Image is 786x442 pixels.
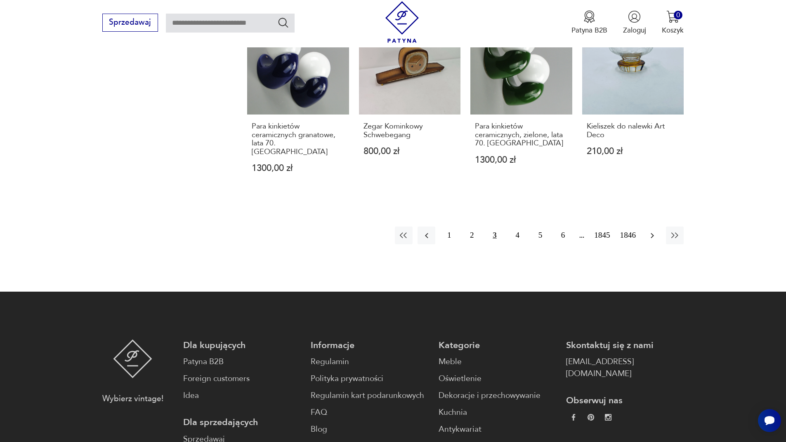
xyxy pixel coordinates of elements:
[183,356,301,368] a: Patyna B2B
[183,373,301,385] a: Foreign customers
[113,339,152,378] img: Patyna - sklep z meblami i dekoracjami vintage
[618,227,638,244] button: 1846
[439,390,556,402] a: Dekoracje i przechowywanie
[440,227,458,244] button: 1
[554,227,572,244] button: 6
[628,10,641,23] img: Ikonka użytkownika
[570,414,577,421] img: da9060093f698e4c3cedc1453eec5031.webp
[662,10,684,35] button: 0Koszyk
[102,20,158,26] a: Sprzedawaj
[183,339,301,351] p: Dla kupujących
[587,147,680,156] p: 210,00 zł
[475,156,568,164] p: 1300,00 zł
[674,11,682,19] div: 0
[439,356,556,368] a: Meble
[311,339,428,351] p: Informacje
[463,227,481,244] button: 2
[486,227,503,244] button: 3
[252,122,345,156] h3: Para kinkietów ceramicznych granatowe, lata 70. [GEOGRAPHIC_DATA]
[311,423,428,435] a: Blog
[470,13,572,192] a: Para kinkietów ceramicznych, zielone, lata 70. PolskaPara kinkietów ceramicznych, zielone, lata 7...
[623,10,646,35] button: Zaloguj
[359,13,461,192] a: Zegar Kominkowy SchwebegangZegar Kominkowy Schwebegang800,00 zł
[277,16,289,28] button: Szukaj
[666,10,679,23] img: Ikona koszyka
[311,390,428,402] a: Regulamin kart podarunkowych
[509,227,526,244] button: 4
[566,339,684,351] p: Skontaktuj się z nami
[311,356,428,368] a: Regulamin
[102,14,158,32] button: Sprzedawaj
[102,393,163,405] p: Wybierz vintage!
[439,407,556,419] a: Kuchnia
[588,414,594,421] img: 37d27d81a828e637adc9f9cb2e3d3a8a.webp
[587,122,680,139] h3: Kieliszek do nalewki Art Deco
[311,407,428,419] a: FAQ
[583,10,596,23] img: Ikona medalu
[439,373,556,385] a: Oświetlenie
[311,373,428,385] a: Polityka prywatności
[439,339,556,351] p: Kategorie
[566,356,684,380] a: [EMAIL_ADDRESS][DOMAIN_NAME]
[571,10,607,35] button: Patyna B2B
[623,26,646,35] p: Zaloguj
[247,13,349,192] a: Para kinkietów ceramicznych granatowe, lata 70. PolskaPara kinkietów ceramicznych granatowe, lata...
[571,26,607,35] p: Patyna B2B
[566,395,684,407] p: Obserwuj nas
[183,390,301,402] a: Idea
[439,423,556,435] a: Antykwariat
[531,227,549,244] button: 5
[252,164,345,173] p: 1300,00 zł
[381,1,423,43] img: Patyna - sklep z meblami i dekoracjami vintage
[605,414,611,421] img: c2fd9cf7f39615d9d6839a72ae8e59e5.webp
[582,13,684,192] a: Kieliszek do nalewki Art DecoKieliszek do nalewki Art Deco210,00 zł
[662,26,684,35] p: Koszyk
[475,122,568,147] h3: Para kinkietów ceramicznych, zielone, lata 70. [GEOGRAPHIC_DATA]
[758,409,781,432] iframe: Smartsupp widget button
[363,122,456,139] h3: Zegar Kominkowy Schwebegang
[183,416,301,428] p: Dla sprzedających
[592,227,612,244] button: 1845
[363,147,456,156] p: 800,00 zł
[571,10,607,35] a: Ikona medaluPatyna B2B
